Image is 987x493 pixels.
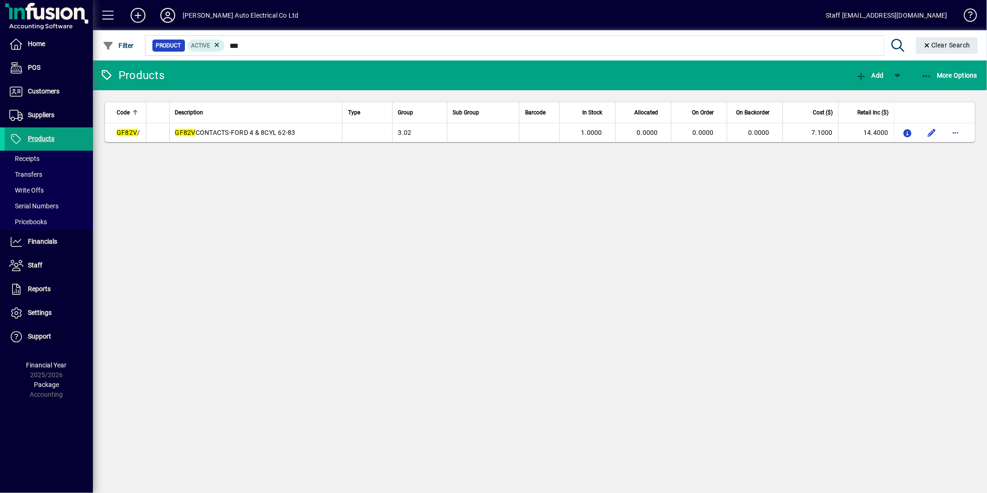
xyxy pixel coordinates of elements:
span: Code [117,107,130,118]
span: In Stock [582,107,602,118]
div: Code [117,107,140,118]
span: Active [191,42,211,49]
a: Staff [5,254,93,277]
div: [PERSON_NAME] Auto Electrical Co Ltd [183,8,298,23]
div: In Stock [566,107,611,118]
span: Settings [28,309,52,316]
div: On Backorder [733,107,778,118]
span: Receipts [9,155,39,162]
span: Package [34,381,59,388]
a: Customers [5,80,93,103]
div: Description [175,107,337,118]
a: Receipts [5,151,93,167]
span: Reports [28,285,51,293]
span: Cost ($) [813,107,833,118]
span: Financial Year [26,361,67,369]
span: On Backorder [736,107,770,118]
span: Staff [28,261,42,269]
span: 0.0000 [637,129,658,136]
a: POS [5,56,93,80]
em: GF82V [175,129,196,136]
span: Support [28,333,51,340]
div: Products [100,68,164,83]
a: Serial Numbers [5,198,93,214]
span: Financials [28,238,57,245]
div: Type [348,107,386,118]
mat-chip: Activation Status: Active [188,40,225,52]
a: Transfers [5,167,93,182]
span: 3.02 [398,129,412,136]
a: Settings [5,301,93,325]
button: Clear [916,37,978,54]
a: Support [5,325,93,348]
span: Add [855,72,883,79]
span: Customers [28,87,59,95]
span: Description [175,107,204,118]
button: Profile [153,7,183,24]
button: Edit [924,125,939,140]
a: Write Offs [5,182,93,198]
div: Staff [EMAIL_ADDRESS][DOMAIN_NAME] [826,8,948,23]
span: / [117,129,140,136]
a: Suppliers [5,104,93,127]
a: Knowledge Base [957,2,975,32]
a: Home [5,33,93,56]
span: CONTACTS-FORD 4 & 8CYL 62-83 [175,129,296,136]
button: Add [123,7,153,24]
span: More Options [921,72,978,79]
div: Group [398,107,441,118]
span: Suppliers [28,111,54,119]
button: Add [853,67,886,84]
span: Allocated [634,107,658,118]
button: More options [948,125,963,140]
div: Sub Group [453,107,513,118]
em: GF82V [117,129,137,136]
td: 7.1000 [783,123,838,142]
span: Products [28,135,54,142]
span: Retail Inc ($) [857,107,888,118]
span: Pricebooks [9,218,47,226]
span: 0.0000 [693,129,714,136]
span: POS [28,64,40,71]
button: More Options [919,67,980,84]
span: Filter [103,42,134,49]
span: Write Offs [9,187,44,194]
span: Type [348,107,360,118]
a: Financials [5,230,93,253]
span: Serial Numbers [9,202,59,210]
div: Barcode [525,107,554,118]
span: 0.0000 [749,129,770,136]
span: 1.0000 [581,129,603,136]
div: On Order [677,107,722,118]
span: Home [28,40,45,47]
td: 14.4000 [838,123,894,142]
span: Transfers [9,171,42,178]
span: Group [398,107,414,118]
span: Sub Group [453,107,480,118]
div: Allocated [621,107,666,118]
span: Barcode [525,107,546,118]
button: Filter [100,37,136,54]
a: Reports [5,278,93,301]
span: Clear Search [923,41,971,49]
span: Product [156,41,181,50]
a: Pricebooks [5,214,93,230]
span: On Order [692,107,714,118]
